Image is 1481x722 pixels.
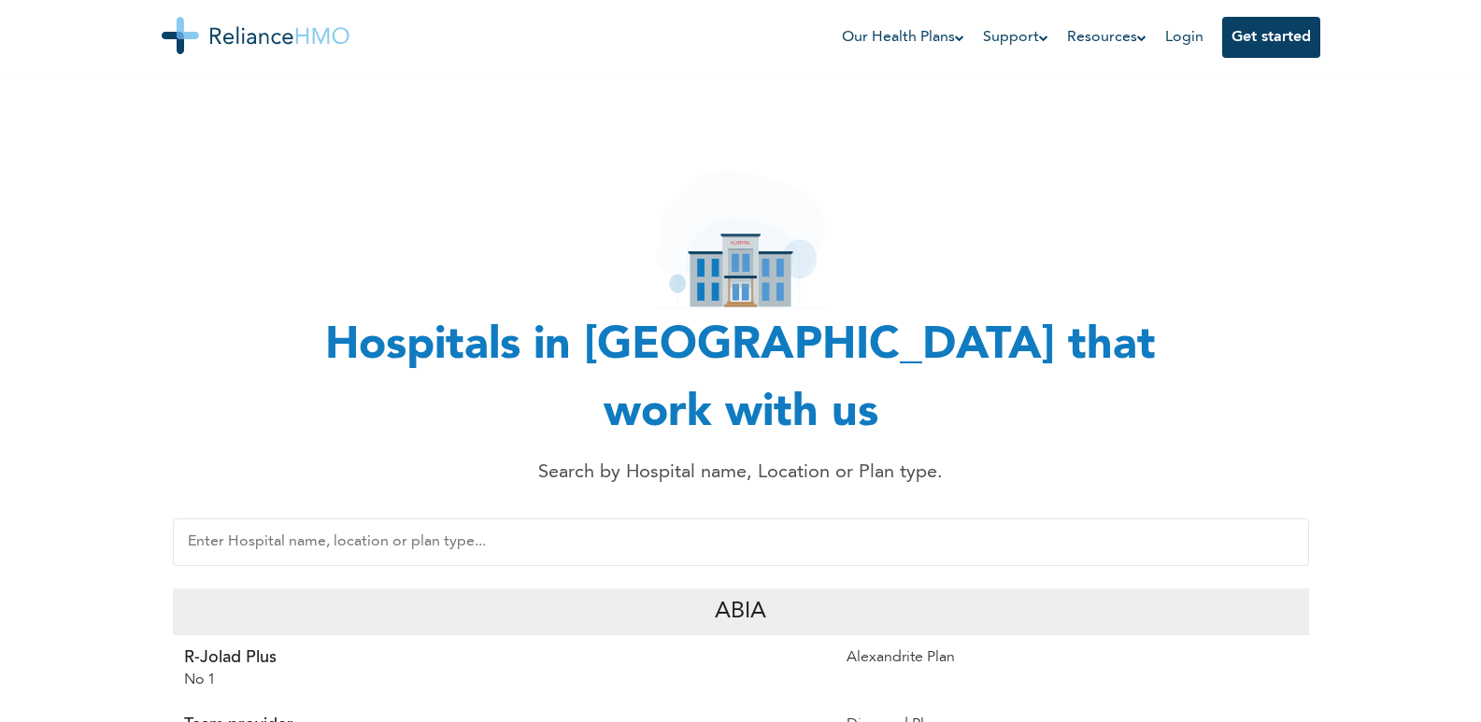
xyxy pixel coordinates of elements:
[274,313,1208,447] h1: Hospitals in [GEOGRAPHIC_DATA] that work with us
[320,459,1161,487] p: Search by Hospital name, Location or Plan type.
[1222,17,1320,58] button: Get started
[184,646,824,669] p: R-Jolad Plus
[162,17,349,54] img: Reliance HMO's Logo
[983,26,1048,49] a: Support
[1165,30,1203,45] a: Login
[656,170,825,310] img: hospital_icon.svg
[715,595,766,629] p: Abia
[847,646,1298,669] p: Alexandrite Plan
[184,669,824,691] p: No 1
[1067,26,1146,49] a: Resources
[842,26,964,49] a: Our Health Plans
[173,518,1309,566] input: Enter Hospital name, location or plan type...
